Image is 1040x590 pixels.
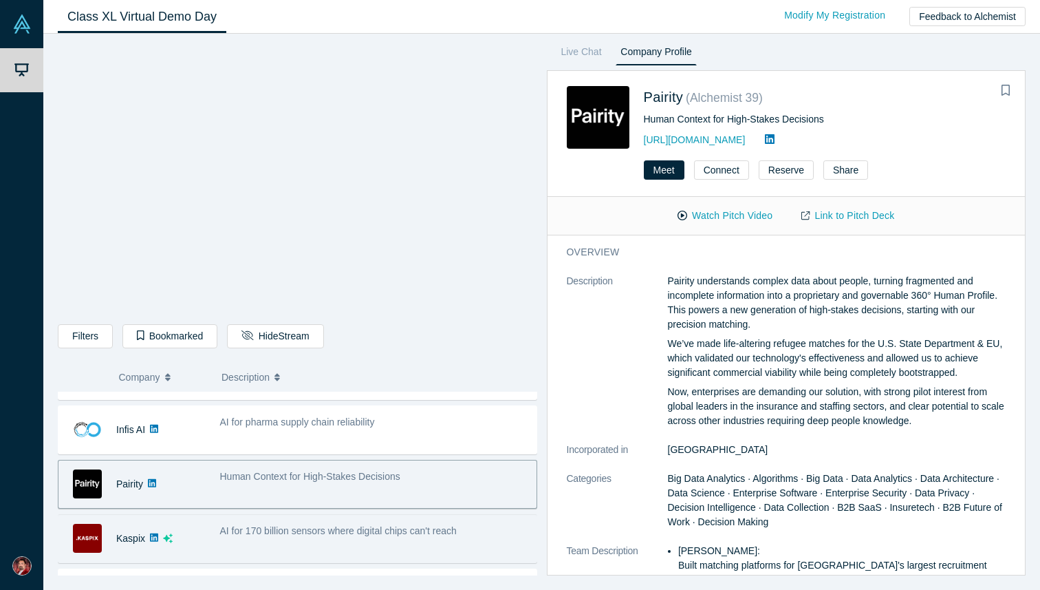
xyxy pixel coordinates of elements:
iframe: Alchemist Class XL Demo Day: Vault [58,45,537,314]
svg: dsa ai sparkles [163,534,173,543]
img: Pairity's Logo [73,470,102,498]
dt: Categories [567,472,668,544]
span: AI for 170 billion sensors where digital chips can't reach [220,525,457,536]
button: HideStream [227,324,323,348]
a: [URL][DOMAIN_NAME] [644,134,746,145]
button: Description [221,363,528,392]
span: Human Context for High-Stakes Decisions [220,471,400,482]
a: Company Profile [616,43,696,65]
p: Now, enterprises are demanding our solution, with strong pilot interest from global leaders in th... [668,385,1006,428]
a: Modify My Registration [770,3,900,28]
span: Big Data Analytics · Algorithms · Big Data · Data Analytics · Data Architecture · Data Science · ... [668,473,1002,527]
a: Class XL Virtual Demo Day [58,1,226,33]
p: We’ve made life-altering refugee matches for the U.S. State Department & EU, which validated our ... [668,337,1006,380]
button: Company [119,363,208,392]
button: Filters [58,324,113,348]
a: Infis AI [116,424,145,435]
span: AI for pharma supply chain reliability [220,417,375,428]
img: Sunmeet Jolly's Account [12,556,32,576]
dt: Incorporated in [567,443,668,472]
span: Description [221,363,270,392]
a: Pairity [644,89,684,105]
small: ( Alchemist 39 ) [686,91,763,105]
span: Company [119,363,160,392]
a: Pairity [116,478,143,489]
a: Kaspix [116,533,145,544]
img: Alchemist Vault Logo [12,14,32,34]
a: Link to Pitch Deck [787,204,909,228]
button: Share [823,160,868,180]
h3: overview [567,245,987,260]
img: Kaspix's Logo [73,524,102,553]
button: Meet [644,160,684,180]
button: Bookmarked [122,324,217,348]
div: Human Context for High-Stakes Decisions [644,112,1006,127]
img: Infis AI's Logo [73,415,102,444]
dt: Description [567,274,668,443]
button: Watch Pitch Video [663,204,787,228]
button: Connect [694,160,749,180]
p: Pairity understands complex data about people, turning fragmented and incomplete information into... [668,274,1006,332]
dd: [GEOGRAPHIC_DATA] [668,443,1006,457]
button: Bookmark [996,81,1015,101]
a: Live Chat [556,43,607,65]
button: Feedback to Alchemist [909,7,1026,26]
img: Pairity's Logo [567,86,629,149]
button: Reserve [759,160,814,180]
